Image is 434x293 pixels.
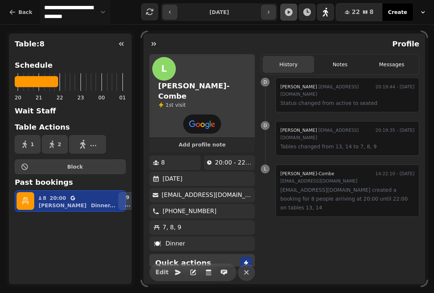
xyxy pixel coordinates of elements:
[280,142,415,151] p: Tables changed from 13, 14 to 7, 8, 9
[280,128,317,133] span: [PERSON_NAME]
[15,122,126,132] h2: Table Actions
[376,126,415,142] time: 20:19:35 - [DATE]
[58,142,61,147] span: 2
[31,142,34,147] span: 1
[280,99,415,107] p: Status changed from active to seated
[366,56,417,73] button: Messages
[264,123,267,128] span: D
[155,265,170,280] button: Edit
[280,169,369,186] div: [EMAIL_ADDRESS][DOMAIN_NAME]
[280,171,334,176] span: [PERSON_NAME]-Combe
[42,135,68,153] button: 2
[50,194,66,202] p: 20:00
[39,202,86,209] p: [PERSON_NAME]
[125,201,131,208] p: ...
[31,164,120,169] span: Block
[57,94,63,101] span: 22
[370,9,374,15] span: 8
[152,140,252,149] button: Add profile note
[158,142,246,147] span: Add profile note
[98,94,105,101] span: 00
[155,258,211,268] h2: Quick actions
[15,159,126,174] button: Block
[161,158,165,167] p: 8
[161,64,167,73] span: L
[280,186,415,212] p: [EMAIL_ADDRESS][DOMAIN_NAME] created a booking for 8 people arriving at 20:00 until 22:00 on tabl...
[382,3,413,21] button: Create
[215,158,252,167] p: 20:00 - 22:00
[158,81,252,101] h2: [PERSON_NAME]-Combe
[336,3,382,21] button: 228
[69,135,106,153] button: ...
[389,39,419,49] h2: Profile
[90,141,97,147] span: ...
[264,167,267,171] span: L
[352,9,360,15] span: 22
[166,101,186,109] p: visit
[36,94,42,101] span: 21
[36,192,117,210] button: 820:00[PERSON_NAME]Dinner...
[12,39,45,49] h2: Table: 8
[376,82,415,99] time: 20:19:44 - [DATE]
[314,56,366,73] button: Notes
[376,169,415,186] time: 14:22:10 - [DATE]
[280,82,369,99] div: [EMAIL_ADDRESS][DOMAIN_NAME]
[158,269,167,275] span: Edit
[163,223,181,232] p: 7, 8, 9
[15,94,21,101] span: 20
[154,239,161,248] p: 🍽️
[280,126,369,142] div: [EMAIL_ADDRESS][DOMAIN_NAME]
[77,94,84,101] span: 23
[15,106,126,116] h2: Wait Staff
[280,84,317,89] span: [PERSON_NAME]
[119,94,126,101] span: 01
[42,194,47,202] p: 8
[263,56,314,73] button: History
[91,202,115,209] p: Dinner ...
[162,191,252,200] p: [EMAIL_ADDRESS][DOMAIN_NAME]
[118,192,137,210] button: 9...
[15,60,53,70] h2: Schedule
[125,194,131,201] p: 9
[166,102,169,108] span: 1
[388,10,407,15] span: Create
[166,239,185,248] p: Dinner
[15,177,126,187] h2: Past bookings
[15,135,40,153] button: 1
[264,80,267,84] span: D
[18,10,32,15] span: Back
[169,102,175,108] span: st
[163,174,182,183] p: [DATE]
[163,207,217,216] p: [PHONE_NUMBER]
